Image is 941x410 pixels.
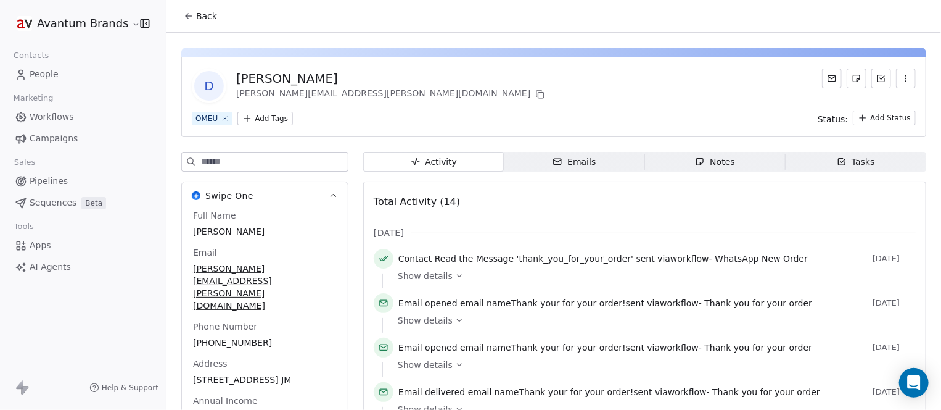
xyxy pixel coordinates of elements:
[236,70,548,87] div: [PERSON_NAME]
[818,113,848,125] span: Status:
[398,254,514,264] span: Contact Read the Message
[398,343,458,353] span: Email opened
[17,16,32,31] img: fav-icon-160x160.png
[30,68,59,81] span: People
[8,46,54,65] span: Contacts
[899,368,929,398] div: Open Intercom Messenger
[196,10,217,22] span: Back
[182,182,348,209] button: Swipe OneSwipe One
[195,113,218,124] div: OMEU
[37,15,128,31] span: Avantum Brands
[89,383,158,393] a: Help & Support
[398,386,820,398] span: email name sent via workflow -
[837,156,875,169] div: Tasks
[191,246,220,259] span: Email
[10,128,156,149] a: Campaigns
[398,253,808,265] span: ' thank_you_for_your_order ' sent via workflow -
[81,197,106,209] span: Beta
[30,132,78,145] span: Campaigns
[398,314,907,327] a: Show details
[237,112,293,125] button: Add Tags
[873,254,916,264] span: [DATE]
[10,107,156,127] a: Workflows
[191,209,239,222] span: Full Name
[398,387,465,397] span: Email delivered
[511,343,626,353] span: Thank your for your order!
[10,64,156,85] a: People
[10,257,156,277] a: AI Agents
[193,337,337,349] span: [PHONE_NUMBER]
[511,298,626,308] span: Thank your for your order!
[853,111,916,125] button: Add Status
[873,343,916,353] span: [DATE]
[102,383,158,393] span: Help & Support
[191,395,260,407] span: Annual Income
[30,196,76,209] span: Sequences
[8,89,59,107] span: Marketing
[519,387,634,397] span: Thank your for your order!
[194,71,224,101] span: D
[398,359,907,371] a: Show details
[30,261,71,274] span: AI Agents
[30,111,74,123] span: Workflows
[398,297,812,309] span: email name sent via workflow -
[553,156,596,169] div: Emails
[705,298,813,308] span: Thank you for your order
[9,153,41,172] span: Sales
[191,320,260,333] span: Phone Number
[10,171,156,191] a: Pipelines
[398,270,907,282] a: Show details
[15,13,131,34] button: Avantum Brands
[193,374,337,386] span: [STREET_ADDRESS] JM
[193,262,337,312] span: [PERSON_NAME][EMAIL_ADDRESS][PERSON_NAME][DOMAIN_NAME]
[191,358,230,370] span: Address
[236,87,548,102] div: [PERSON_NAME][EMAIL_ADDRESS][PERSON_NAME][DOMAIN_NAME]
[715,254,808,264] span: WhatsApp New Order
[10,193,156,213] a: SequencesBeta
[873,298,916,308] span: [DATE]
[705,343,813,353] span: Thank you for your order
[695,156,734,169] div: Notes
[176,5,224,27] button: Back
[374,227,404,239] span: [DATE]
[192,191,200,200] img: Swipe One
[398,341,812,354] span: email name sent via workflow -
[9,217,39,236] span: Tools
[398,314,453,327] span: Show details
[398,270,453,282] span: Show details
[205,190,253,202] span: Swipe One
[10,235,156,256] a: Apps
[398,298,458,308] span: Email opened
[712,387,820,397] span: Thank you for your order
[30,175,68,188] span: Pipelines
[398,359,453,371] span: Show details
[374,196,460,207] span: Total Activity (14)
[873,387,916,397] span: [DATE]
[30,239,51,252] span: Apps
[193,225,337,238] span: [PERSON_NAME]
